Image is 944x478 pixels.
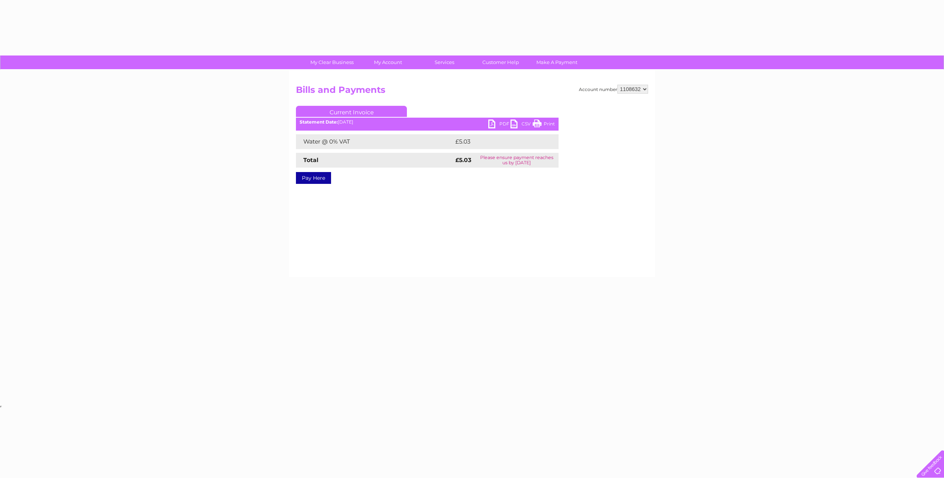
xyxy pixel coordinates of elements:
a: PDF [488,119,510,130]
a: Current Invoice [296,106,407,117]
a: Services [414,55,475,69]
div: Account number [579,85,648,94]
strong: Total [303,156,318,164]
a: My Account [358,55,419,69]
td: Water @ 0% VAT [296,134,454,149]
a: Pay Here [296,172,331,184]
a: Customer Help [470,55,531,69]
td: Please ensure payment reaches us by [DATE] [475,153,559,168]
div: [DATE] [296,119,559,125]
a: CSV [510,119,533,130]
strong: £5.03 [455,156,471,164]
a: Print [533,119,555,130]
a: Make A Payment [526,55,587,69]
td: £5.03 [454,134,541,149]
a: My Clear Business [301,55,363,69]
b: Statement Date: [300,119,338,125]
h2: Bills and Payments [296,85,648,99]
